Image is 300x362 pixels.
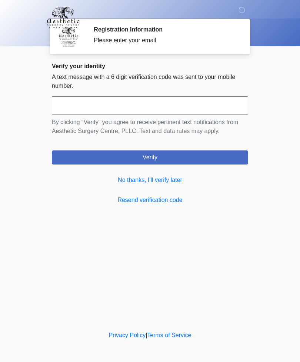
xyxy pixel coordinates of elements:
[147,332,191,338] a: Terms of Service
[146,332,147,338] a: |
[52,63,248,70] h2: Verify your identity
[94,36,237,45] div: Please enter your email
[109,332,146,338] a: Privacy Policy
[57,26,80,48] img: Agent Avatar
[52,118,248,136] p: By clicking "Verify" you agree to receive pertinent text notifications from Aesthetic Surgery Cen...
[52,196,248,205] a: Resend verification code
[52,150,248,165] button: Verify
[52,176,248,185] a: No thanks, I'll verify later
[44,6,82,29] img: Aesthetic Surgery Centre, PLLC Logo
[52,73,248,90] p: A text message with a 6 digit verification code was sent to your mobile number.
